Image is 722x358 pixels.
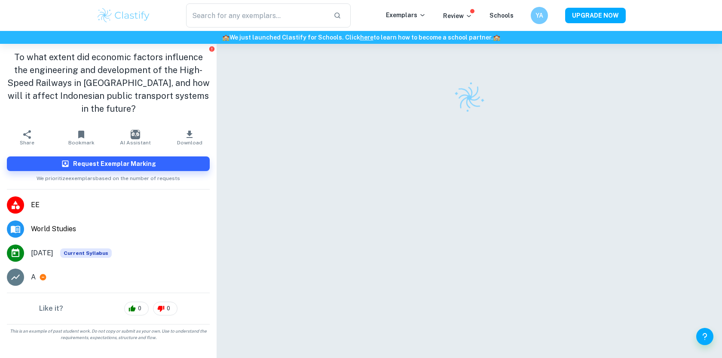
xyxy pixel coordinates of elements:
button: Report issue [208,46,215,52]
div: This exemplar is based on the current syllabus. Feel free to refer to it for inspiration/ideas wh... [60,248,112,258]
p: Exemplars [386,10,426,20]
span: 🏫 [493,34,500,41]
button: AI Assistant [108,125,162,150]
span: AI Assistant [120,140,151,146]
div: 0 [153,302,177,315]
p: Review [443,11,472,21]
span: 0 [162,304,175,313]
p: A [31,272,36,282]
span: We prioritize exemplars based on the number of requests [37,171,180,182]
div: 0 [124,302,149,315]
button: YA [531,7,548,24]
img: AI Assistant [131,130,140,139]
button: Help and Feedback [696,328,713,345]
a: here [360,34,373,41]
img: Clastify logo [448,76,490,118]
h6: Request Exemplar Marking [73,159,156,168]
span: Bookmark [68,140,95,146]
button: Request Exemplar Marking [7,156,210,171]
input: Search for any exemplars... [186,3,327,28]
button: Download [162,125,217,150]
span: 🏫 [222,34,229,41]
h6: YA [535,11,545,20]
h6: Like it? [39,303,63,314]
span: Current Syllabus [60,248,112,258]
span: Download [177,140,202,146]
h1: To what extent did economic factors influence the engineering and development of the High-Speed R... [7,51,210,115]
span: Share [20,140,34,146]
span: World Studies [31,224,210,234]
a: Schools [489,12,514,19]
h6: We just launched Clastify for Schools. Click to learn how to become a school partner. [2,33,720,42]
button: Bookmark [54,125,108,150]
span: This is an example of past student work. Do not copy or submit as your own. Use to understand the... [3,328,213,341]
span: 0 [133,304,146,313]
span: [DATE] [31,248,53,258]
img: Clastify logo [96,7,151,24]
button: UPGRADE NOW [565,8,626,23]
span: EE [31,200,210,210]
